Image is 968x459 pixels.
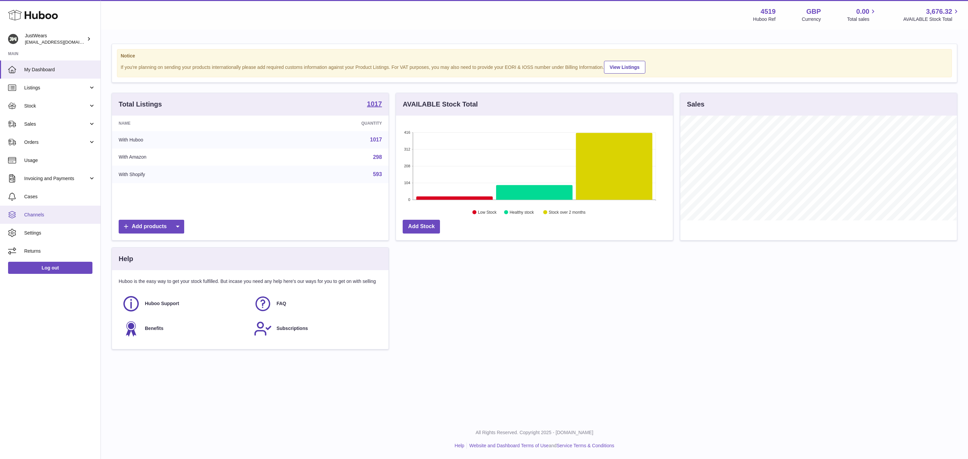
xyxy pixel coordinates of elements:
[847,16,877,23] span: Total sales
[112,149,264,166] td: With Amazon
[903,16,960,23] span: AVAILABLE Stock Total
[24,194,95,200] span: Cases
[404,147,410,151] text: 312
[604,61,645,74] a: View Listings
[119,100,162,109] h3: Total Listings
[8,34,18,44] img: internalAdmin-4519@internal.huboo.com
[469,443,549,448] a: Website and Dashboard Terms of Use
[25,33,85,45] div: JustWears
[24,212,95,218] span: Channels
[119,254,133,263] h3: Help
[478,210,497,215] text: Low Stock
[264,116,389,131] th: Quantity
[24,121,88,127] span: Sales
[467,443,614,449] li: and
[24,139,88,145] span: Orders
[24,85,88,91] span: Listings
[367,100,382,107] strong: 1017
[367,100,382,109] a: 1017
[549,210,586,215] text: Stock over 2 months
[122,320,247,338] a: Benefits
[119,220,184,234] a: Add products
[753,16,776,23] div: Huboo Ref
[557,443,614,448] a: Service Terms & Conditions
[404,181,410,185] text: 104
[277,300,286,307] span: FAQ
[806,7,821,16] strong: GBP
[403,220,440,234] a: Add Stock
[761,7,776,16] strong: 4519
[408,198,410,202] text: 0
[145,300,179,307] span: Huboo Support
[373,171,382,177] a: 593
[856,7,870,16] span: 0.00
[687,100,704,109] h3: Sales
[121,53,948,59] strong: Notice
[24,175,88,182] span: Invoicing and Payments
[8,262,92,274] a: Log out
[24,230,95,236] span: Settings
[404,164,410,168] text: 208
[455,443,465,448] a: Help
[254,320,379,338] a: Subscriptions
[25,39,99,45] span: [EMAIL_ADDRESS][DOMAIN_NAME]
[802,16,821,23] div: Currency
[403,100,478,109] h3: AVAILABLE Stock Total
[277,325,308,332] span: Subscriptions
[112,116,264,131] th: Name
[106,429,963,436] p: All Rights Reserved. Copyright 2025 - [DOMAIN_NAME]
[24,157,95,164] span: Usage
[24,248,95,254] span: Returns
[903,7,960,23] a: 3,676.32 AVAILABLE Stock Total
[112,166,264,183] td: With Shopify
[24,103,88,109] span: Stock
[121,60,948,74] div: If you're planning on sending your products internationally please add required customs informati...
[122,295,247,313] a: Huboo Support
[370,137,382,142] a: 1017
[145,325,163,332] span: Benefits
[373,154,382,160] a: 298
[24,67,95,73] span: My Dashboard
[926,7,952,16] span: 3,676.32
[254,295,379,313] a: FAQ
[119,278,382,285] p: Huboo is the easy way to get your stock fulfilled. But incase you need any help here's our ways f...
[847,7,877,23] a: 0.00 Total sales
[510,210,534,215] text: Healthy stock
[404,130,410,134] text: 416
[112,131,264,149] td: With Huboo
